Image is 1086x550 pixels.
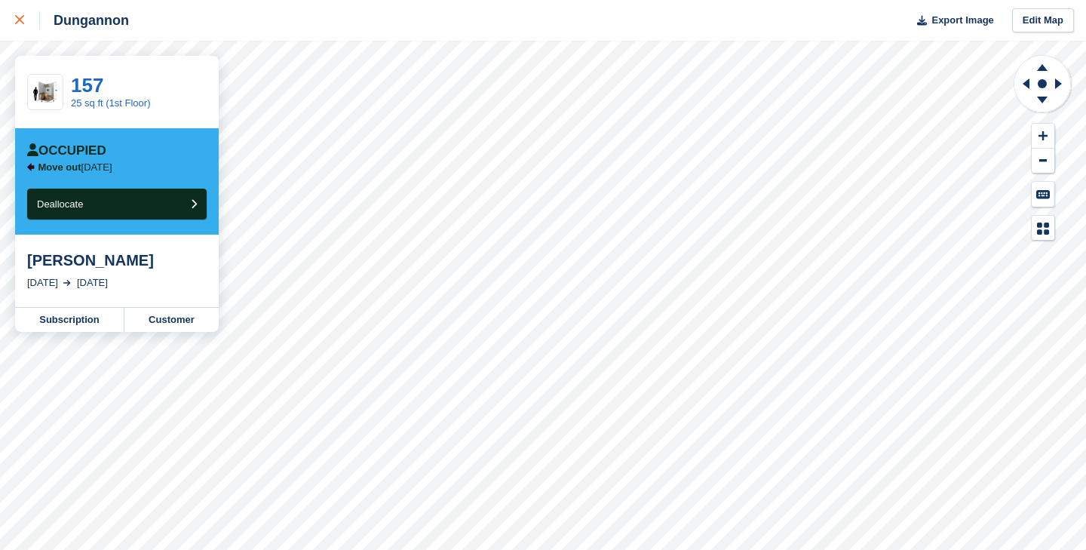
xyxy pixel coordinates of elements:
p: [DATE] [38,161,112,174]
div: Dungannon [40,11,129,29]
img: arrow-left-icn-90495f2de72eb5bd0bd1c3c35deca35cc13f817d75bef06ecd7c0b315636ce7e.svg [27,163,35,171]
div: Occupied [27,143,106,158]
a: 157 [71,74,103,97]
button: Export Image [908,8,994,33]
a: Subscription [15,308,124,332]
span: Export Image [931,13,993,28]
button: Keyboard Shortcuts [1032,182,1054,207]
a: Customer [124,308,219,332]
button: Deallocate [27,189,207,220]
span: Move out [38,161,81,173]
a: Edit Map [1012,8,1074,33]
div: [DATE] [77,275,108,290]
img: 25-sqft-unit.jpg [28,79,63,106]
button: Map Legend [1032,216,1054,241]
button: Zoom Out [1032,149,1054,174]
div: [DATE] [27,275,58,290]
button: Zoom In [1032,124,1054,149]
a: 25 sq ft (1st Floor) [71,97,150,109]
img: arrow-right-light-icn-cde0832a797a2874e46488d9cf13f60e5c3a73dbe684e267c42b8395dfbc2abf.svg [63,280,71,286]
span: Deallocate [37,198,83,210]
div: [PERSON_NAME] [27,251,207,269]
